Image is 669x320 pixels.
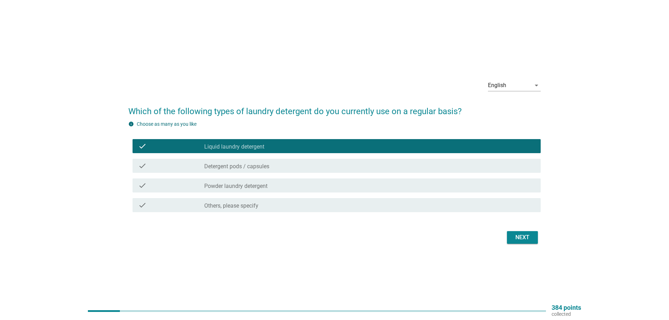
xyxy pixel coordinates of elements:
label: Detergent pods / capsules [204,163,269,170]
button: Next [507,231,538,244]
label: Liquid laundry detergent [204,143,264,150]
i: check [138,181,147,190]
i: info [128,121,134,127]
p: 384 points [552,305,581,311]
h2: Which of the following types of laundry detergent do you currently use on a regular basis? [128,98,541,118]
i: check [138,162,147,170]
div: Next [513,233,532,242]
label: Powder laundry detergent [204,183,268,190]
i: arrow_drop_down [532,81,541,90]
p: collected [552,311,581,317]
i: check [138,142,147,150]
label: Others, please specify [204,202,258,209]
label: Choose as many as you like [137,121,197,127]
div: English [488,82,506,89]
i: check [138,201,147,209]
